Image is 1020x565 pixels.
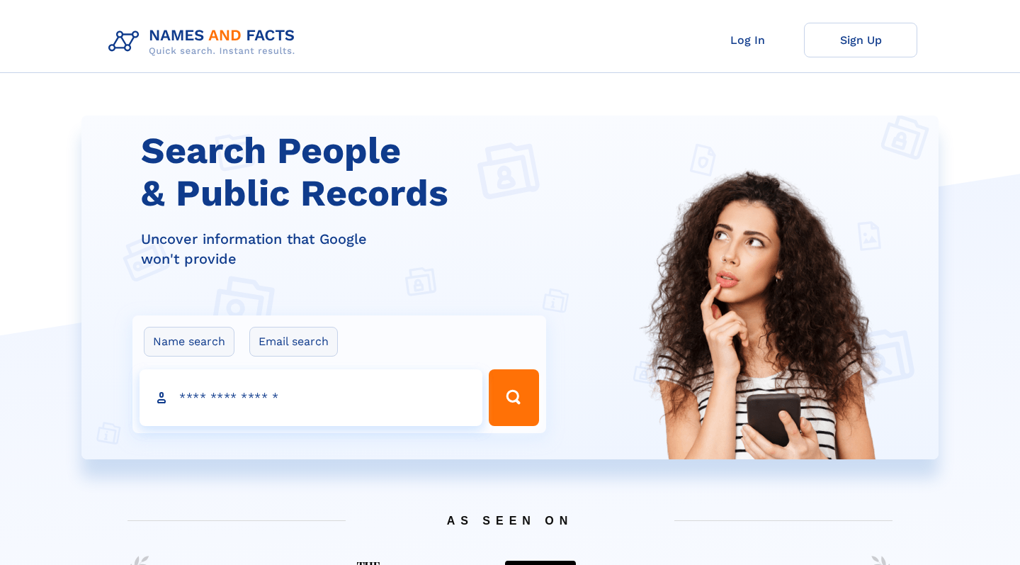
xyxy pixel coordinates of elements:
[489,369,538,426] button: Search Button
[804,23,917,57] a: Sign Up
[141,130,555,215] h1: Search People & Public Records
[103,23,307,61] img: Logo Names and Facts
[106,497,914,544] span: AS SEEN ON
[630,167,892,530] img: Search People and Public records
[249,327,338,357] label: Email search
[141,229,555,269] div: Uncover information that Google won't provide
[691,23,804,57] a: Log In
[144,327,234,357] label: Name search
[140,369,482,426] input: search input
